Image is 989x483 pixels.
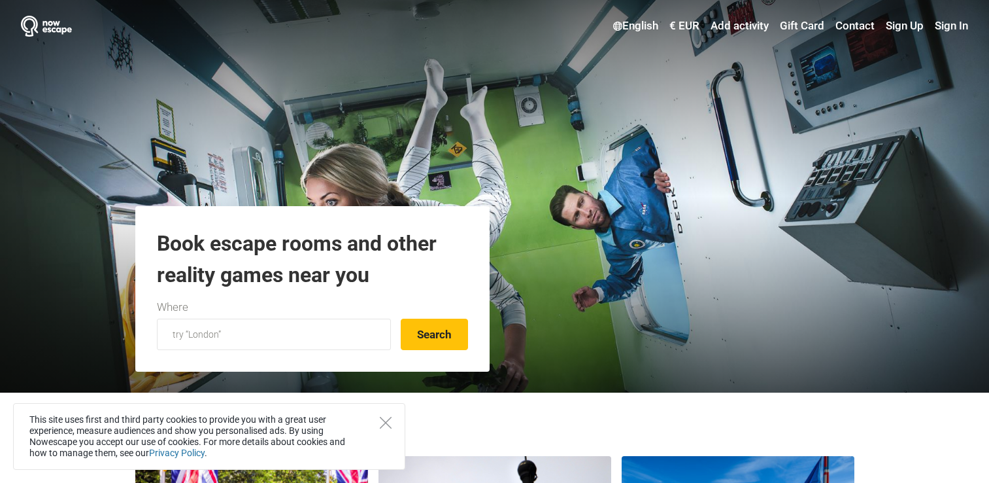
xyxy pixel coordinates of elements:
h1: Book escape rooms and other reality games near you [157,228,468,291]
a: Sign Up [882,14,927,38]
div: This site uses first and third party cookies to provide you with a great user experience, measure... [13,403,405,470]
img: English [613,22,622,31]
h3: Browse by country [135,412,854,446]
a: Privacy Policy [149,448,205,458]
label: Where [157,299,188,316]
button: Close [380,417,392,429]
a: € EUR [666,14,703,38]
button: Search [401,319,468,350]
a: Gift Card [777,14,828,38]
a: Add activity [707,14,772,38]
input: try “London” [157,319,391,350]
a: Contact [832,14,878,38]
a: English [610,14,662,38]
img: Nowescape logo [21,16,72,37]
a: Sign In [931,14,968,38]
